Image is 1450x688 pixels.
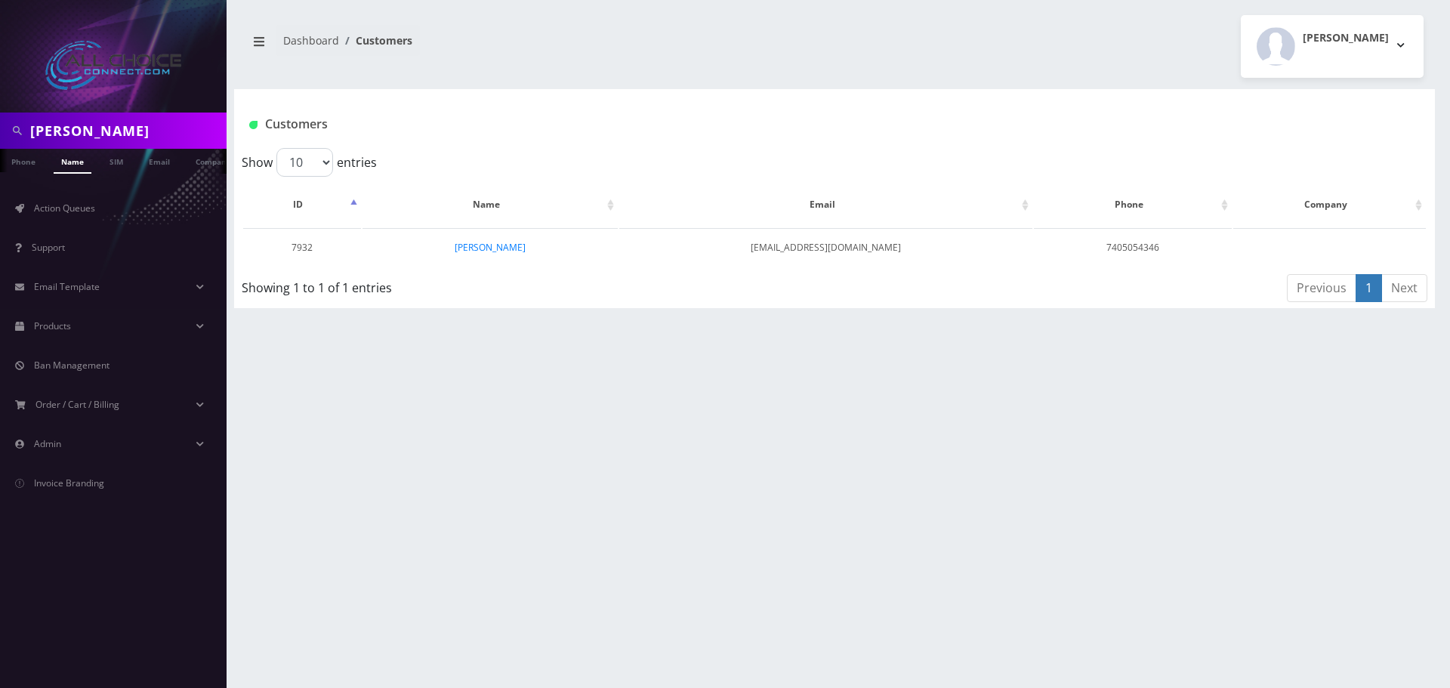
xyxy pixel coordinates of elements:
span: Action Queues [34,202,95,214]
select: Showentries [276,148,333,177]
a: Dashboard [283,33,339,48]
td: 7405054346 [1034,228,1232,267]
label: Show entries [242,148,377,177]
a: Previous [1287,274,1356,302]
td: [EMAIL_ADDRESS][DOMAIN_NAME] [619,228,1032,267]
input: Search in Company [30,116,223,145]
a: Email [141,149,177,172]
a: Name [54,149,91,174]
a: 1 [1356,274,1382,302]
a: Company [188,149,239,172]
th: ID: activate to sort column descending [243,183,361,227]
th: Name: activate to sort column ascending [362,183,618,227]
div: Showing 1 to 1 of 1 entries [242,273,724,297]
span: Email Template [34,280,100,293]
span: Support [32,241,65,254]
a: Phone [4,149,43,172]
span: Ban Management [34,359,110,372]
a: [PERSON_NAME] [455,241,526,254]
button: [PERSON_NAME] [1241,15,1424,78]
span: Products [34,319,71,332]
a: Next [1381,274,1427,302]
td: 7932 [243,228,361,267]
h1: Customers [249,117,1221,131]
th: Phone: activate to sort column ascending [1034,183,1232,227]
h2: [PERSON_NAME] [1303,32,1389,45]
th: Email: activate to sort column ascending [619,183,1032,227]
nav: breadcrumb [245,25,823,68]
span: Order / Cart / Billing [35,398,119,411]
a: SIM [102,149,131,172]
li: Customers [339,32,412,48]
span: Invoice Branding [34,477,104,489]
img: All Choice Connect [45,41,181,90]
span: Admin [34,437,61,450]
th: Company: activate to sort column ascending [1233,183,1426,227]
